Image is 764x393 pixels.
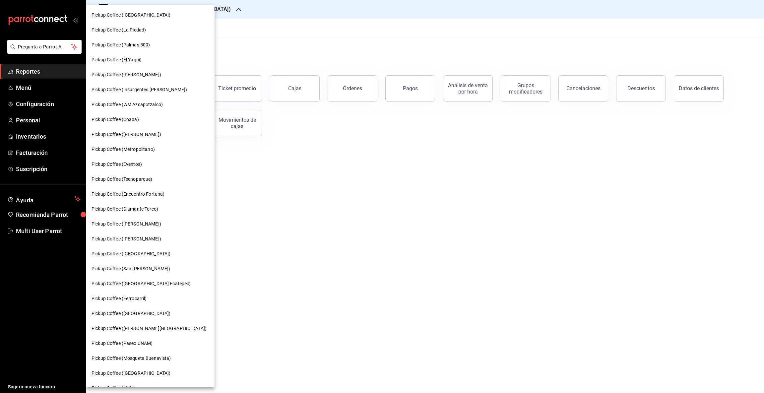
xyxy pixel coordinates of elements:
div: Pickup Coffee (Palmas 500) [86,37,215,52]
div: Pickup Coffee ([PERSON_NAME]) [86,231,215,246]
span: Pickup Coffee (San [PERSON_NAME]) [92,265,170,272]
div: Pickup Coffee (Ferrocarril) [86,291,215,306]
div: Pickup Coffee ([PERSON_NAME]) [86,127,215,142]
span: Pickup Coffee ([PERSON_NAME]) [92,235,161,242]
div: Pickup Coffee (Coapa) [86,112,215,127]
span: Pickup Coffee ([GEOGRAPHIC_DATA]) [92,12,170,19]
div: Pickup Coffee (Insurgentes [PERSON_NAME]) [86,82,215,97]
span: Pickup Coffee (Diamante Toreo) [92,206,158,213]
span: Pickup Coffee (Paseo UNAM) [92,340,153,347]
span: Pickup Coffee (WM Azcapotzalco) [92,101,163,108]
div: Pickup Coffee ([GEOGRAPHIC_DATA]) [86,366,215,381]
span: Pickup Coffee ([GEOGRAPHIC_DATA]) [92,370,170,377]
div: Pickup Coffee (WM Azcapotzalco) [86,97,215,112]
span: Pickup Coffee (Encuentro Fortuna) [92,191,164,198]
div: Pickup Coffee (San [PERSON_NAME]) [86,261,215,276]
span: Pickup Coffee (Coapa) [92,116,139,123]
div: Pickup Coffee ([PERSON_NAME][GEOGRAPHIC_DATA]) [86,321,215,336]
div: Pickup Coffee ([GEOGRAPHIC_DATA] Ecatepec) [86,276,215,291]
div: Pickup Coffee ([PERSON_NAME]) [86,67,215,82]
span: Pickup Coffee (La Piedad) [92,27,146,33]
span: Pickup Coffee ([PERSON_NAME][GEOGRAPHIC_DATA]) [92,325,207,332]
span: Pickup Coffee (Metropolitano) [92,146,155,153]
span: Pickup Coffee ([PERSON_NAME]) [92,131,161,138]
div: Pickup Coffee (Encuentro Fortuna) [86,187,215,202]
div: Pickup Coffee (Eventos) [86,157,215,172]
div: Pickup Coffee (La Piedad) [86,23,215,37]
span: Pickup Coffee (Tecnoparque) [92,176,153,183]
div: Pickup Coffee ([GEOGRAPHIC_DATA]) [86,306,215,321]
span: Pickup Coffee ([GEOGRAPHIC_DATA] Ecatepec) [92,280,191,287]
span: Pickup Coffee ([PERSON_NAME]) [92,71,161,78]
div: Pickup Coffee ([GEOGRAPHIC_DATA]) [86,246,215,261]
div: Pickup Coffee (Paseo UNAM) [86,336,215,351]
span: Pickup Coffee (El Yaqui) [92,56,142,63]
div: Pickup Coffee (El Yaqui) [86,52,215,67]
span: Pickup Coffee (Ferrocarril) [92,295,147,302]
div: Pickup Coffee ([PERSON_NAME]) [86,217,215,231]
span: Pickup Coffee ([PERSON_NAME]) [92,221,161,228]
div: Pickup Coffee (Mosqueta Buenavista) [86,351,215,366]
span: Pickup Coffee (Mosqueta Buenavista) [92,355,171,362]
div: Pickup Coffee (Metropolitano) [86,142,215,157]
span: Pickup Coffee ([GEOGRAPHIC_DATA]) [92,250,170,257]
span: Pickup Coffee (Insurgentes [PERSON_NAME]) [92,86,187,93]
div: Pickup Coffee (Diamante Toreo) [86,202,215,217]
div: Pickup Coffee (Tecnoparque) [86,172,215,187]
div: Pickup Coffee ([GEOGRAPHIC_DATA]) [86,8,215,23]
span: Pickup Coffee (Eventos) [92,161,142,168]
span: Pickup Coffee (Mido) [92,385,136,392]
span: Pickup Coffee (Palmas 500) [92,41,150,48]
span: Pickup Coffee ([GEOGRAPHIC_DATA]) [92,310,170,317]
